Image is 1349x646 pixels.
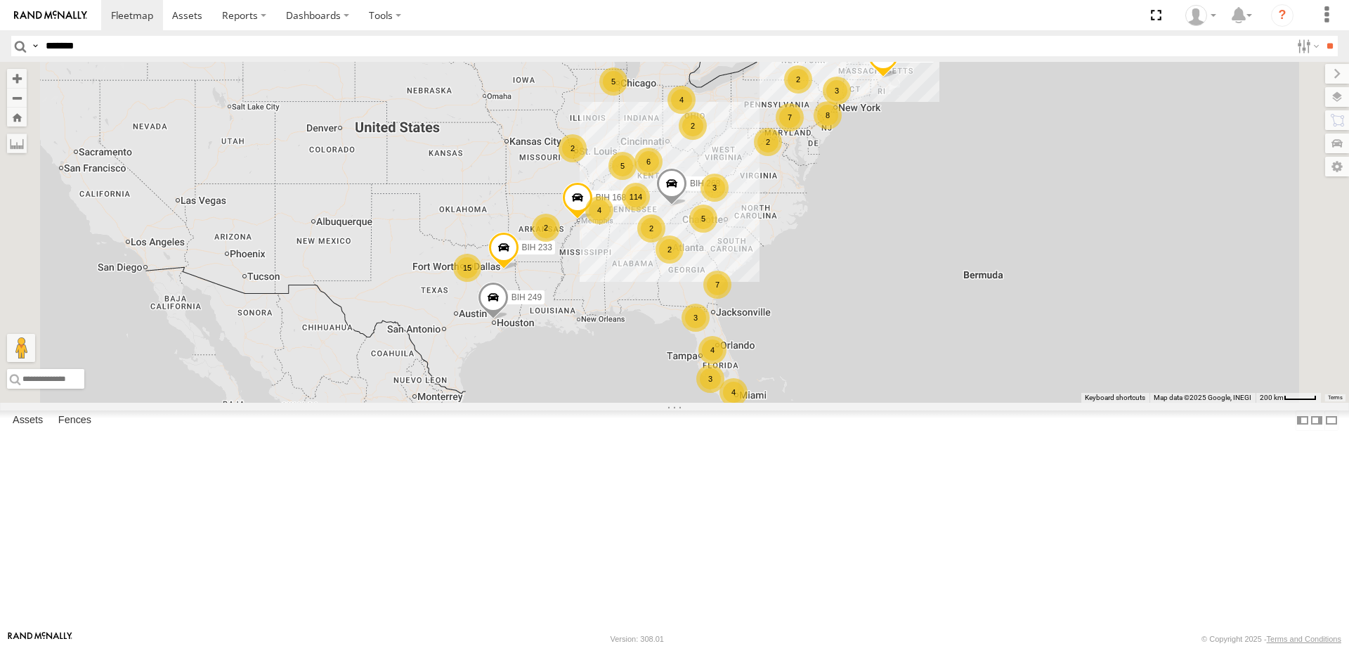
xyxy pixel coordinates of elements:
[637,214,665,243] div: 2
[823,77,851,105] div: 3
[1154,394,1251,401] span: Map data ©2025 Google, INEGI
[611,635,664,643] div: Version: 308.01
[634,148,663,176] div: 6
[1260,394,1284,401] span: 200 km
[682,304,710,332] div: 3
[1180,5,1221,26] div: Nele .
[7,108,27,127] button: Zoom Home
[814,101,842,129] div: 8
[7,134,27,153] label: Measure
[51,411,98,430] label: Fences
[511,292,542,302] span: BIH 249
[1310,411,1324,431] label: Dock Summary Table to the Right
[696,365,724,393] div: 3
[656,235,684,264] div: 2
[7,69,27,88] button: Zoom in
[599,67,627,96] div: 5
[596,193,626,202] span: BIH 168
[453,254,481,282] div: 15
[1291,36,1322,56] label: Search Filter Options
[1296,411,1310,431] label: Dock Summary Table to the Left
[667,86,696,114] div: 4
[585,196,613,224] div: 4
[30,36,41,56] label: Search Query
[703,271,731,299] div: 7
[1267,635,1341,643] a: Terms and Conditions
[7,334,35,362] button: Drag Pegman onto the map to open Street View
[522,243,552,252] span: BIH 233
[1328,395,1343,401] a: Terms (opens in new tab)
[6,411,50,430] label: Assets
[1271,4,1293,27] i: ?
[1201,635,1341,643] div: © Copyright 2025 -
[14,11,87,20] img: rand-logo.svg
[784,65,812,93] div: 2
[1324,411,1338,431] label: Hide Summary Table
[700,174,729,202] div: 3
[754,128,782,156] div: 2
[608,152,637,180] div: 5
[532,214,560,242] div: 2
[559,134,587,162] div: 2
[7,88,27,108] button: Zoom out
[719,378,748,406] div: 4
[1256,393,1321,403] button: Map Scale: 200 km per 43 pixels
[8,632,72,646] a: Visit our Website
[1085,393,1145,403] button: Keyboard shortcuts
[776,103,804,131] div: 7
[622,183,650,211] div: 114
[679,112,707,140] div: 2
[698,336,726,364] div: 4
[1325,157,1349,176] label: Map Settings
[689,205,717,233] div: 5
[690,179,720,188] span: BIH 268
